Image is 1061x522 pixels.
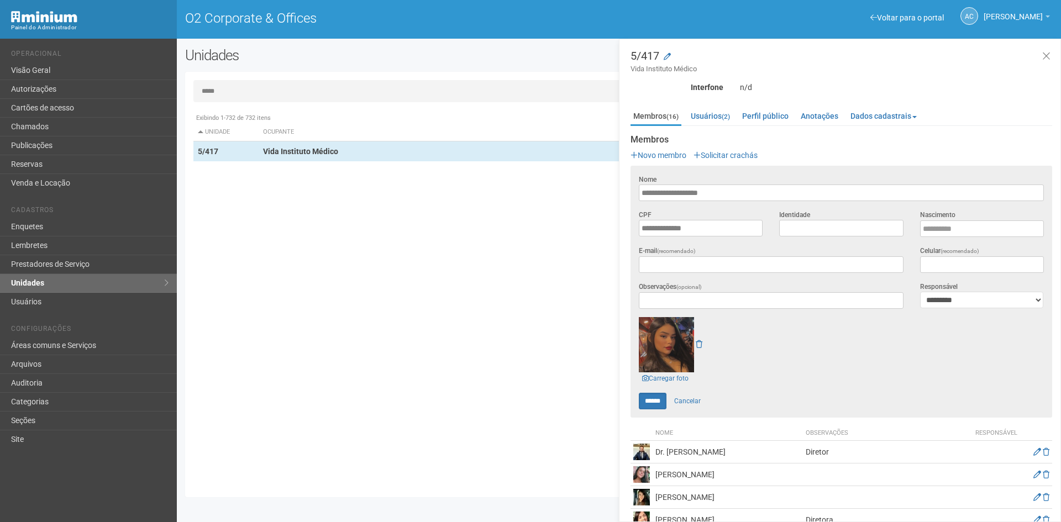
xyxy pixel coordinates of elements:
[259,123,653,141] th: Ocupante: activate to sort column ascending
[622,82,732,92] div: Interfone
[11,11,77,23] img: Minium
[941,248,979,254] span: (recomendado)
[1033,493,1041,502] a: Editar membro
[798,108,841,124] a: Anotações
[696,340,702,349] a: Remover
[664,51,671,62] a: Modificar a unidade
[11,23,169,33] div: Painel do Administrador
[193,113,1044,123] div: Exibindo 1-732 de 732 itens
[920,210,955,220] label: Nascimento
[1043,470,1049,479] a: Excluir membro
[639,282,702,292] label: Observações
[639,372,692,384] a: Carregar foto
[803,426,969,441] th: Observações
[920,282,958,292] label: Responsável
[1043,447,1049,456] a: Excluir membro
[631,151,686,160] a: Novo membro
[666,113,679,120] small: (16)
[185,11,611,25] h1: O2 Corporate & Offices
[969,426,1024,441] th: Responsável
[984,14,1050,23] a: [PERSON_NAME]
[198,147,218,156] strong: 5/417
[739,108,791,124] a: Perfil público
[11,206,169,218] li: Cadastros
[11,50,169,61] li: Operacional
[722,113,730,120] small: (2)
[639,317,694,372] img: user.png
[920,246,979,256] label: Celular
[653,463,803,486] td: [PERSON_NAME]
[984,2,1043,21] span: Ana Carla de Carvalho Silva
[960,7,978,25] a: AC
[870,13,944,22] a: Voltar para o portal
[193,123,259,141] th: Unidade: activate to sort column descending
[639,246,696,256] label: E-mail
[694,151,758,160] a: Solicitar crachás
[657,248,696,254] span: (recomendado)
[263,147,338,156] strong: Vida Instituto Médico
[803,441,969,463] td: Diretor
[631,50,1052,74] h3: 5/417
[1043,493,1049,502] a: Excluir membro
[11,325,169,336] li: Configurações
[633,466,650,483] img: user.png
[848,108,920,124] a: Dados cadastrais
[653,486,803,509] td: [PERSON_NAME]
[633,444,650,460] img: user.png
[639,175,656,184] label: Nome
[653,441,803,463] td: Dr. [PERSON_NAME]
[185,47,537,64] h2: Unidades
[668,393,707,409] a: Cancelar
[732,82,1060,92] div: n/d
[633,489,650,505] img: user.png
[631,64,1052,74] small: Vida Instituto Médico
[779,210,810,220] label: Identidade
[1033,470,1041,479] a: Editar membro
[653,426,803,441] th: Nome
[631,135,1052,145] strong: Membros
[676,284,702,290] span: (opcional)
[688,108,733,124] a: Usuários(2)
[631,108,681,126] a: Membros(16)
[1033,447,1041,456] a: Editar membro
[639,210,652,220] label: CPF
